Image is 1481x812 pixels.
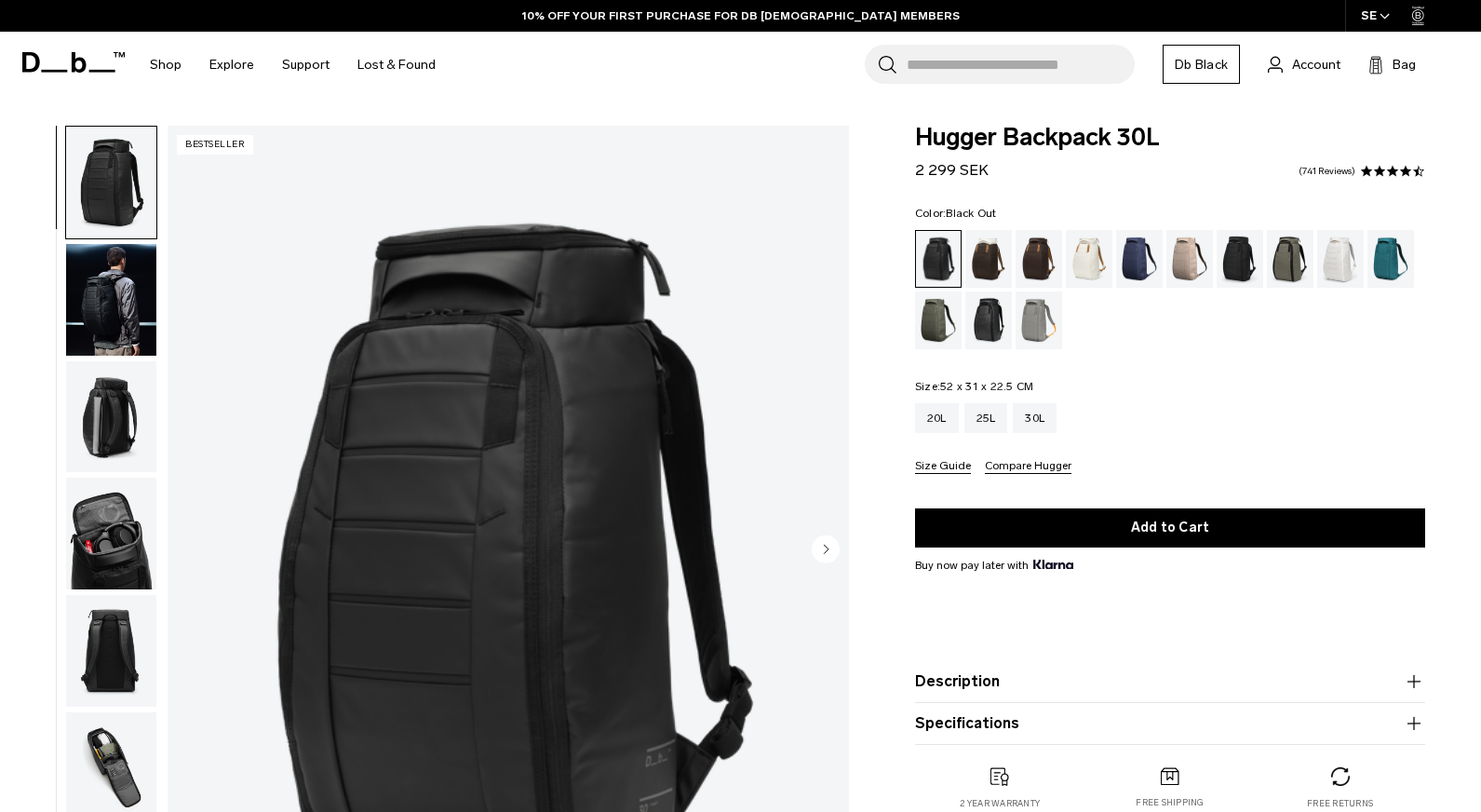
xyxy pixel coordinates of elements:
[965,291,1012,349] a: Reflective Black
[1307,797,1373,810] p: Free returns
[522,7,960,24] a: 10% OFF YOUR FIRST PURCHASE FOR DB [DEMOGRAPHIC_DATA] MEMBERS
[1016,291,1062,349] a: Sand Grey
[915,208,997,219] legend: Color:
[282,32,330,98] a: Support
[1267,230,1313,288] a: Forest Green
[915,508,1425,548] button: Add to Cart
[940,380,1033,393] span: 52 x 31 x 22.5 CM
[177,135,253,155] p: Bestseller
[1217,230,1263,288] a: Charcoal Grey
[1166,230,1213,288] a: Fogbow Beige
[1367,230,1414,288] a: Midnight Teal
[915,126,1425,150] span: Hugger Backpack 30L
[150,32,182,98] a: Shop
[1136,796,1204,809] p: Free shipping
[1116,230,1163,288] a: Blue Hour
[1299,167,1355,176] a: 741 reviews
[946,207,996,220] span: Black Out
[1393,55,1416,74] span: Bag
[65,126,157,239] button: Hugger Backpack 30L Black Out
[1317,230,1364,288] a: Clean Slate
[1292,55,1340,74] span: Account
[964,403,1008,433] a: 25L
[915,291,962,349] a: Moss Green
[66,595,156,707] img: Hugger Backpack 30L Black Out
[65,477,157,590] button: Hugger Backpack 30L Black Out
[915,161,989,179] span: 2 299 SEK
[65,243,157,357] button: Hugger Backpack 30L Black Out
[915,381,1034,392] legend: Size:
[1163,45,1240,84] a: Db Black
[1016,230,1062,288] a: Espresso
[915,670,1425,693] button: Description
[66,244,156,356] img: Hugger Backpack 30L Black Out
[965,230,1012,288] a: Cappuccino
[1013,403,1057,433] a: 30L
[66,478,156,589] img: Hugger Backpack 30L Black Out
[1368,53,1416,75] button: Bag
[915,230,962,288] a: Black Out
[915,403,959,433] a: 20L
[66,361,156,473] img: Hugger Backpack 30L Black Out
[65,594,157,708] button: Hugger Backpack 30L Black Out
[985,460,1071,474] button: Compare Hugger
[1033,560,1073,569] img: {"height" => 20, "alt" => "Klarna"}
[915,712,1425,735] button: Specifications
[209,32,254,98] a: Explore
[812,535,840,567] button: Next slide
[136,32,450,98] nav: Main Navigation
[960,797,1040,810] p: 2 year warranty
[915,557,1073,574] span: Buy now pay later with
[1066,230,1112,288] a: Oatmilk
[1268,53,1340,75] a: Account
[66,127,156,238] img: Hugger Backpack 30L Black Out
[65,360,157,474] button: Hugger Backpack 30L Black Out
[357,32,436,98] a: Lost & Found
[915,460,971,474] button: Size Guide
